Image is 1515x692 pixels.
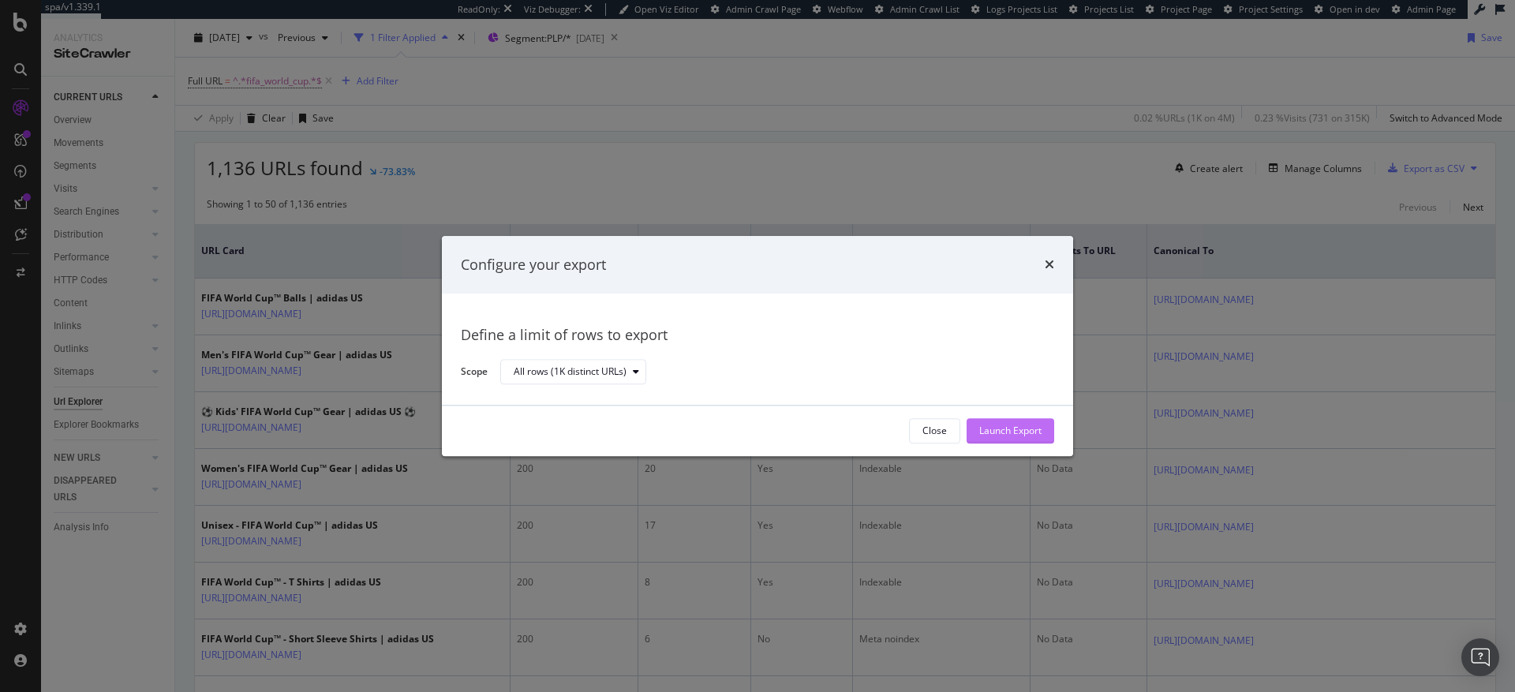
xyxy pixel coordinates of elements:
div: times [1045,255,1054,275]
div: modal [442,236,1073,456]
div: Close [922,425,947,438]
div: Launch Export [979,425,1042,438]
button: Launch Export [967,418,1054,443]
label: Scope [461,365,488,382]
div: All rows (1K distinct URLs) [514,368,627,377]
button: Close [909,418,960,443]
div: Define a limit of rows to export [461,326,1054,346]
div: Configure your export [461,255,606,275]
button: All rows (1K distinct URLs) [500,360,646,385]
div: Open Intercom Messenger [1461,638,1499,676]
